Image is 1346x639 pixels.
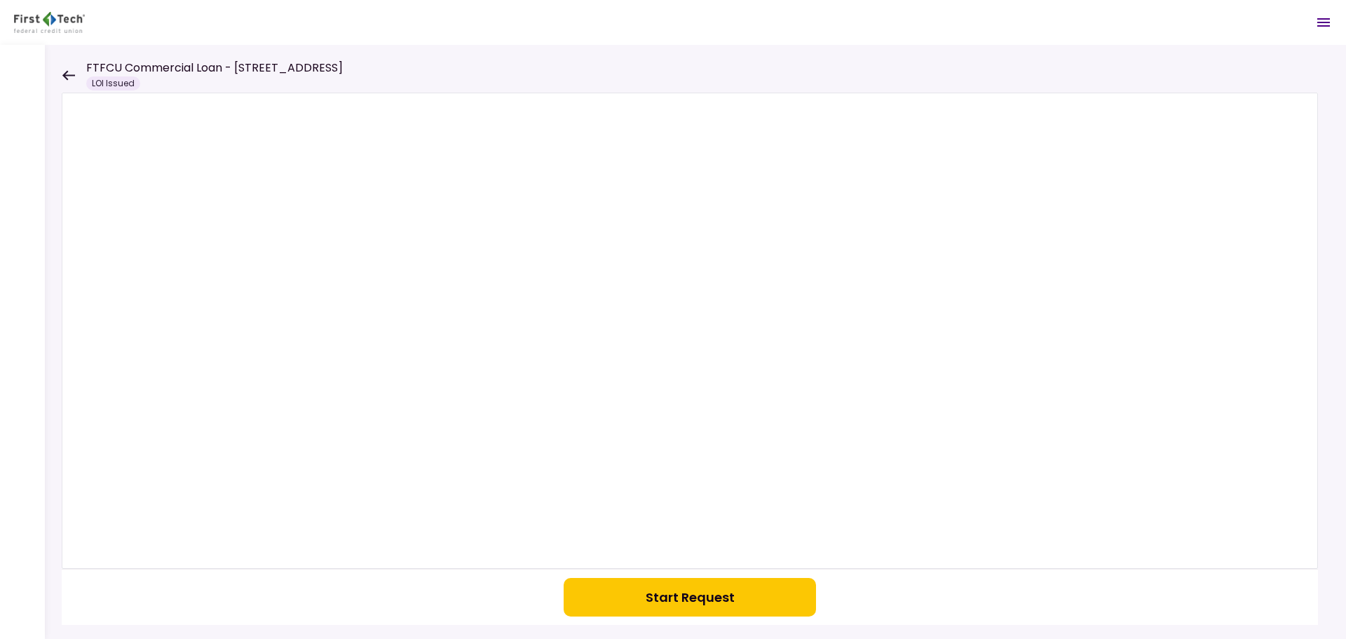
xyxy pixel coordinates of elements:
button: Open menu [1307,6,1340,39]
button: Start Request [564,578,816,617]
div: LOI Issued [86,76,140,90]
h1: FTFCU Commercial Loan - [STREET_ADDRESS] [86,60,343,76]
img: Partner icon [14,12,85,33]
iframe: Welcome [62,93,1318,569]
